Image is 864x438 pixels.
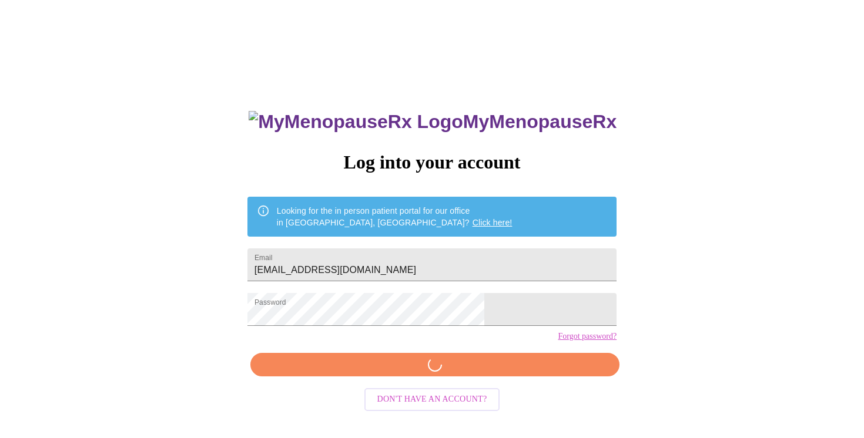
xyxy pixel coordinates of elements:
span: Don't have an account? [377,392,487,407]
h3: MyMenopauseRx [249,111,617,133]
button: Don't have an account? [364,388,500,411]
div: Looking for the in person patient portal for our office in [GEOGRAPHIC_DATA], [GEOGRAPHIC_DATA]? [277,200,513,233]
a: Forgot password? [558,332,617,341]
a: Click here! [473,218,513,227]
h3: Log into your account [247,151,617,173]
a: Don't have an account? [361,393,503,403]
img: MyMenopauseRx Logo [249,111,463,133]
